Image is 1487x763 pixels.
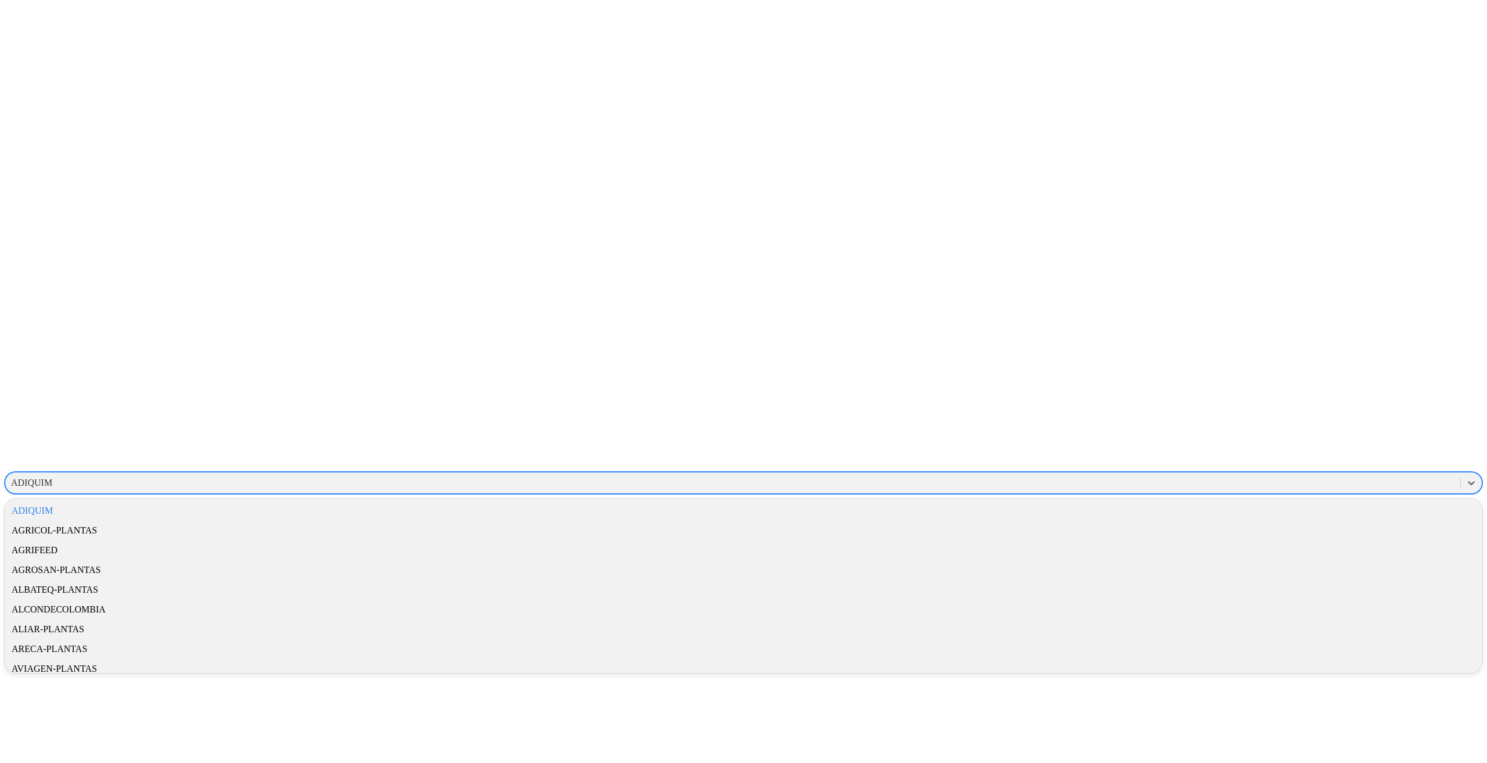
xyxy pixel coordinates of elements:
[5,659,1482,679] div: AVIAGEN-PLANTAS
[5,619,1482,639] div: ALIAR-PLANTAS
[5,600,1482,619] div: ALCONDECOLOMBIA
[5,560,1482,580] div: AGROSAN-PLANTAS
[5,639,1482,659] div: ARECA-PLANTAS
[5,501,1482,521] div: ADIQUIM
[5,580,1482,600] div: ALBATEQ-PLANTAS
[5,521,1482,540] div: AGRICOL-PLANTAS
[5,540,1482,560] div: AGRIFEED
[11,478,52,488] div: ADIQUIM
